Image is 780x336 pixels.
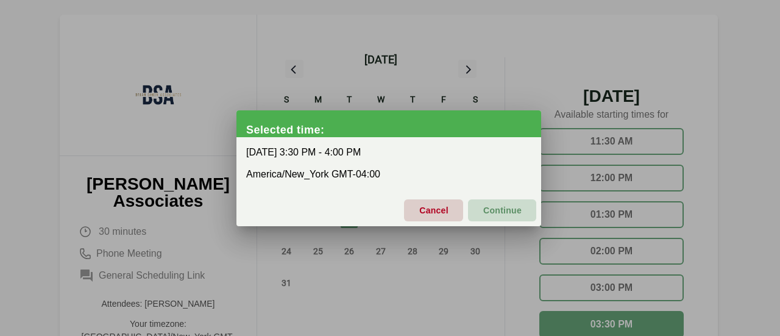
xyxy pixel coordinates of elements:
[483,198,522,223] span: Continue
[236,137,541,190] div: [DATE] 3:30 PM - 4:00 PM America/New_York GMT-04:00
[404,199,463,221] button: Cancel
[468,199,536,221] button: Continue
[246,124,541,136] div: Selected time:
[419,198,448,223] span: Cancel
